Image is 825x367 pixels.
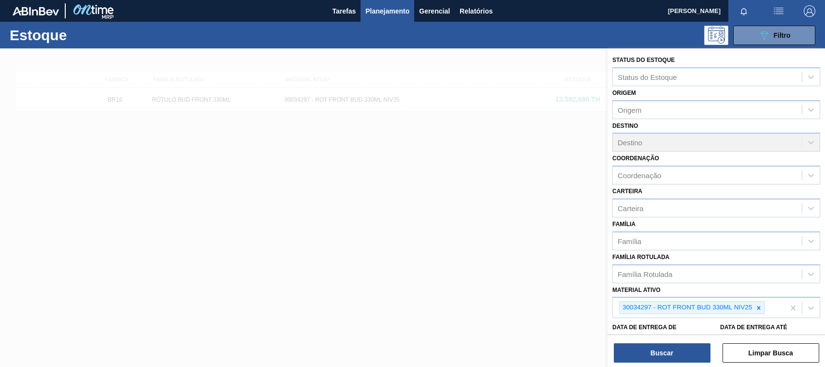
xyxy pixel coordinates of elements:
label: Data de Entrega de [612,324,677,331]
label: Carteira [612,188,642,195]
div: Família Rotulada [618,270,672,278]
div: Origem [618,106,641,114]
span: Gerencial [419,5,450,17]
label: Destino [612,122,638,129]
label: Material ativo [612,287,661,293]
label: Família Rotulada [612,254,669,260]
div: Coordenação [618,171,661,180]
div: Carteira [618,204,643,212]
label: Coordenação [612,155,659,162]
label: Família [612,221,636,228]
span: Tarefas [332,5,356,17]
button: Filtro [733,26,815,45]
button: Notificações [728,4,759,18]
label: Origem [612,90,636,96]
div: Família [618,237,641,245]
div: Pogramando: nenhum usuário selecionado [704,26,728,45]
div: 30034297 - ROT FRONT BUD 330ML NIV25 [620,302,753,314]
label: Data de Entrega até [720,324,787,331]
div: Status do Estoque [618,73,677,81]
span: Planejamento [365,5,409,17]
span: Relatórios [460,5,492,17]
img: TNhmsLtSVTkK8tSr43FrP2fwEKptu5GPRR3wAAAABJRU5ErkJggg== [13,7,59,15]
img: userActions [773,5,784,17]
h1: Estoque [10,30,151,41]
img: Logout [804,5,815,17]
span: Filtro [774,31,791,39]
label: Status do Estoque [612,57,675,63]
